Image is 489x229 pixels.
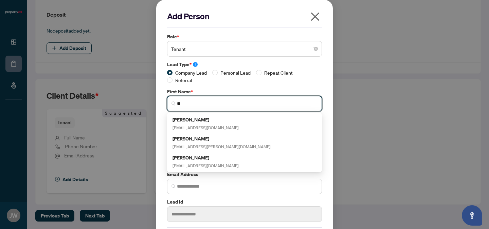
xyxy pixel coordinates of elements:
[173,76,195,84] span: Referral
[314,47,318,51] span: close-circle
[310,11,321,22] span: close
[167,33,322,40] label: Role
[173,125,239,130] span: [EMAIL_ADDRESS][DOMAIN_NAME]
[167,88,322,95] label: First Name
[173,154,239,161] h5: [PERSON_NAME]
[261,69,295,76] span: Repeat Client
[193,62,198,67] span: info-circle
[173,69,210,76] span: Company Lead
[173,135,271,142] h5: [PERSON_NAME]
[167,198,322,206] label: Lead Id
[167,11,322,22] h2: Add Person
[171,42,318,55] span: Tenant
[173,144,271,149] span: [EMAIL_ADDRESS][PERSON_NAME][DOMAIN_NAME]
[171,101,176,106] img: search_icon
[167,171,322,178] label: Email Address
[173,116,239,123] h5: [PERSON_NAME]
[167,61,322,68] label: Lead Type
[171,184,176,188] img: search_icon
[173,163,239,168] span: [EMAIL_ADDRESS][DOMAIN_NAME]
[218,69,253,76] span: Personal Lead
[462,205,482,226] button: Open asap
